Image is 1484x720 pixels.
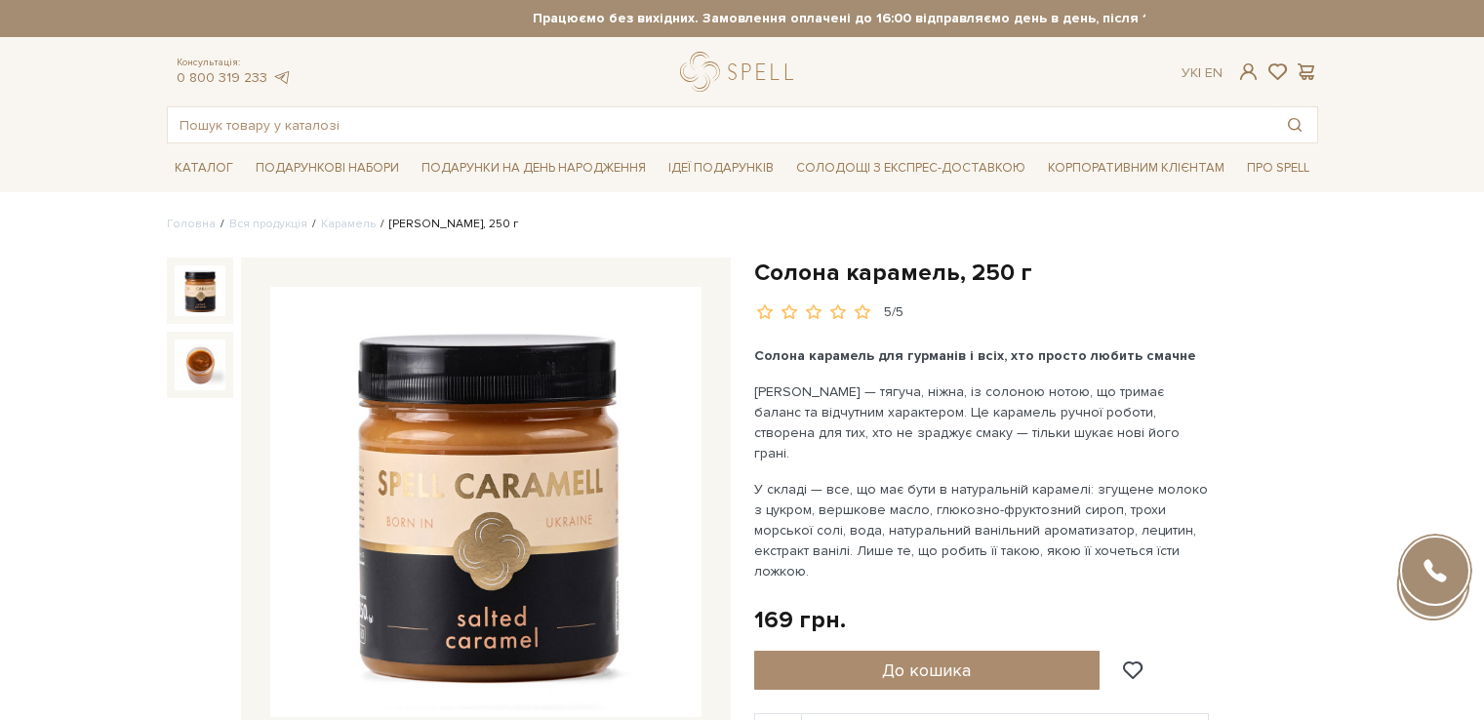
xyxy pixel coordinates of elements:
span: До кошика [882,660,971,681]
a: 0 800 319 233 [177,69,267,86]
p: [PERSON_NAME] — тягуча, ніжна, із солоною нотою, що тримає баланс та відчутним характером. Це кар... [754,381,1212,463]
a: telegram [272,69,292,86]
img: Солона карамель, 250 г [175,340,225,390]
li: [PERSON_NAME], 250 г [376,216,518,233]
b: Солона карамель для гурманів і всіх, хто просто любить смачне [754,347,1196,364]
span: Каталог [167,153,241,183]
span: Про Spell [1239,153,1317,183]
a: Головна [167,217,216,231]
span: | [1198,64,1201,81]
input: Пошук товару у каталозі [168,107,1272,142]
a: Вся продукція [229,217,307,231]
h1: Солона карамель, 250 г [754,258,1318,288]
div: 169 грн. [754,605,846,635]
button: Пошук товару у каталозі [1272,107,1317,142]
span: Подарункові набори [248,153,407,183]
a: Карамель [321,217,376,231]
img: Солона карамель, 250 г [175,265,225,316]
span: Консультація: [177,57,292,69]
img: Солона карамель, 250 г [270,287,702,718]
button: До кошика [754,651,1101,690]
div: 5/5 [884,303,903,322]
span: Подарунки на День народження [414,153,654,183]
div: Ук [1182,64,1223,82]
a: Солодощі з експрес-доставкою [788,151,1033,184]
p: У складі — все, що має бути в натуральній карамелі: згущене молоко з цукром, вершкове масло, глюк... [754,479,1212,581]
a: En [1205,64,1223,81]
span: Ідеї подарунків [661,153,782,183]
a: Корпоративним клієнтам [1040,151,1232,184]
a: logo [680,52,802,92]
